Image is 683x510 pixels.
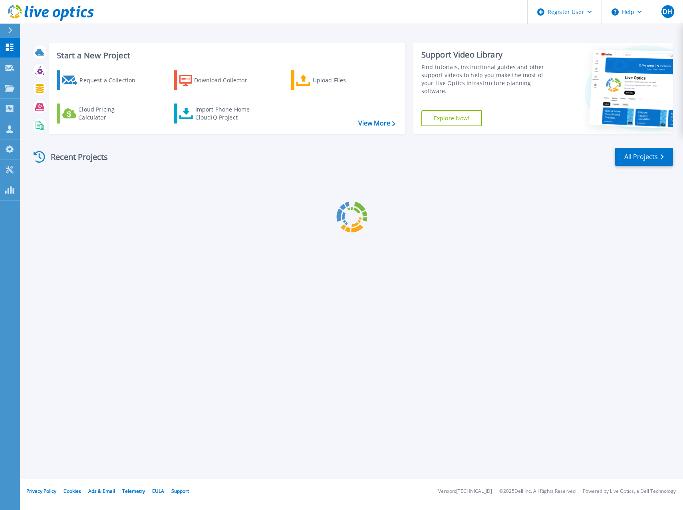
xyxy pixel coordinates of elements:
[174,70,263,90] a: Download Collector
[421,63,553,95] div: Find tutorials, instructional guides and other support videos to help you make the most of your L...
[663,8,672,15] span: DH
[358,120,395,127] a: View More
[79,72,143,88] div: Request a Collection
[615,148,673,166] a: All Projects
[583,489,676,494] li: Powered by Live Optics, a Dell Technology
[313,72,377,88] div: Upload Files
[57,51,395,60] h3: Start a New Project
[421,110,482,126] a: Explore Now!
[57,104,146,124] a: Cloud Pricing Calculator
[171,488,189,494] a: Support
[122,488,145,494] a: Telemetry
[26,488,56,494] a: Privacy Policy
[291,70,380,90] a: Upload Files
[421,50,553,60] div: Support Video Library
[438,489,492,494] li: Version: [TECHNICAL_ID]
[31,147,119,167] div: Recent Projects
[57,70,146,90] a: Request a Collection
[152,488,164,494] a: EULA
[78,106,142,122] div: Cloud Pricing Calculator
[195,106,258,122] div: Import Phone Home CloudIQ Project
[194,72,258,88] div: Download Collector
[499,489,576,494] li: © 2025 Dell Inc. All Rights Reserved
[64,488,81,494] a: Cookies
[88,488,115,494] a: Ads & Email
